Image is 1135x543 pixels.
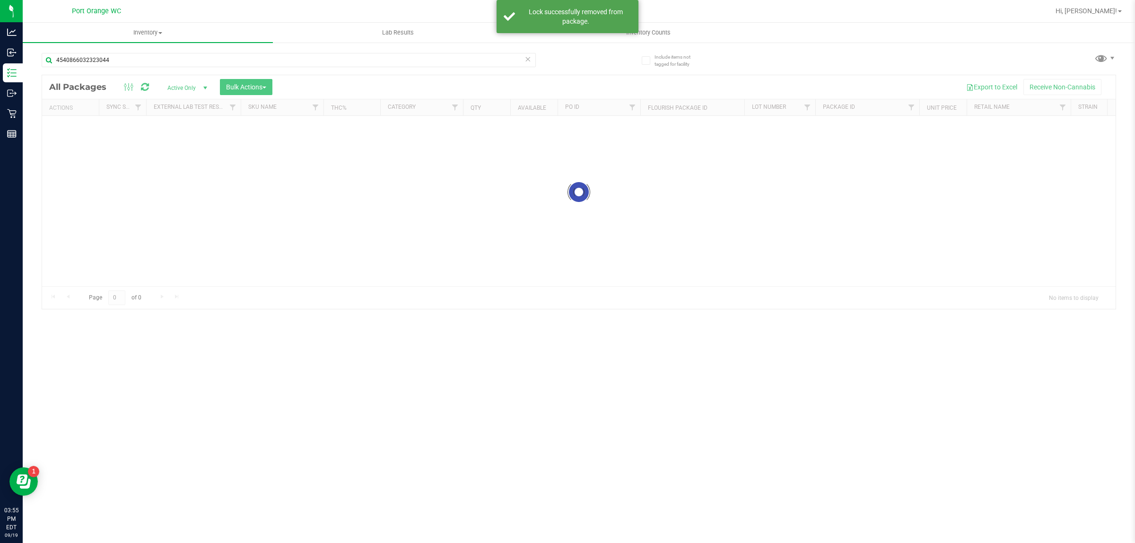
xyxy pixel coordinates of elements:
inline-svg: Retail [7,109,17,118]
p: 03:55 PM EDT [4,506,18,532]
iframe: Resource center unread badge [28,466,39,477]
span: Include items not tagged for facility [655,53,702,68]
a: Lab Results [273,23,523,43]
inline-svg: Inbound [7,48,17,57]
p: 09/19 [4,532,18,539]
span: Lab Results [369,28,427,37]
a: Inventory Counts [523,23,773,43]
span: Hi, [PERSON_NAME]! [1056,7,1117,15]
span: Inventory [23,28,273,37]
span: Clear [524,53,531,65]
span: Inventory Counts [613,28,683,37]
input: Search Package ID, Item Name, SKU, Lot or Part Number... [42,53,536,67]
a: Inventory [23,23,273,43]
inline-svg: Outbound [7,88,17,98]
iframe: Resource center [9,467,38,496]
inline-svg: Inventory [7,68,17,78]
inline-svg: Reports [7,129,17,139]
div: Lock successfully removed from package. [520,7,631,26]
inline-svg: Analytics [7,27,17,37]
span: Port Orange WC [72,7,121,15]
